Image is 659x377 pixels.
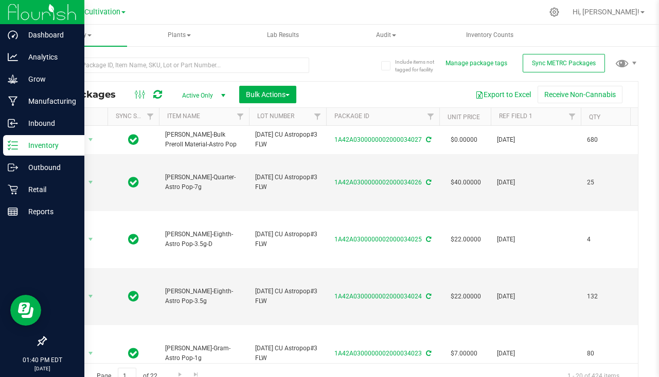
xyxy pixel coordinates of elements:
[255,173,320,192] span: [DATE] CU Astropop#3 FLW
[8,184,18,195] inline-svg: Retail
[167,112,200,120] a: Item Name
[142,108,159,125] a: Filter
[45,58,309,73] input: Search Package ID, Item Name, SKU, Lot or Part Number...
[446,289,486,304] span: $22.00000
[497,135,575,145] span: [DATE]
[128,25,230,46] a: Plants
[8,118,18,128] inline-svg: Inbound
[446,175,486,190] span: $40.00000
[573,8,639,16] span: Hi, [PERSON_NAME]!
[452,31,527,40] span: Inventory Counts
[424,179,431,186] span: Sync from Compliance System
[255,230,320,249] span: [DATE] CU Astropop#3 FLW
[587,135,626,145] span: 680
[255,130,320,149] span: [DATE] CU Astropop#3 FLW
[538,86,622,103] button: Receive Non-Cannabis
[18,51,80,63] p: Analytics
[334,350,422,357] a: 1A42A0300000002000034023
[334,293,422,300] a: 1A42A0300000002000034024
[424,136,431,143] span: Sync from Compliance System
[18,117,80,129] p: Inbound
[246,90,290,99] span: Bulk Actions
[84,133,97,147] span: select
[84,8,120,16] span: Cultivation
[84,232,97,247] span: select
[128,133,139,147] span: In Sync
[587,292,626,301] span: 132
[128,346,139,361] span: In Sync
[165,230,243,249] span: [PERSON_NAME]-Eighth-Astro Pop-3.5g-D
[446,59,507,68] button: Manage package tags
[253,31,313,40] span: Lab Results
[446,346,483,361] span: $7.00000
[84,289,97,304] span: select
[334,236,422,243] a: 1A42A0300000002000034025
[587,178,626,187] span: 25
[497,349,575,359] span: [DATE]
[231,25,334,46] a: Lab Results
[446,133,483,147] span: $0.00000
[165,287,243,306] span: [PERSON_NAME]-Eighth-Astro Pop-3.5g
[18,139,80,152] p: Inventory
[499,112,532,120] a: Ref Field 1
[128,175,139,190] span: In Sync
[523,54,605,72] button: Sync METRC Packages
[165,173,243,192] span: [PERSON_NAME]-Quarter-Astro Pop-7g
[18,205,80,218] p: Reports
[587,349,626,359] span: 80
[257,112,294,120] a: Lot Number
[116,112,155,120] a: Sync Status
[334,179,422,186] a: 1A42A0300000002000034026
[8,74,18,84] inline-svg: Grow
[587,235,626,244] span: 4
[10,295,41,326] iframe: Resource center
[424,350,431,357] span: Sync from Compliance System
[18,161,80,174] p: Outbound
[129,25,230,46] span: Plants
[84,175,97,190] span: select
[8,206,18,217] inline-svg: Reports
[18,29,80,41] p: Dashboard
[239,86,296,103] button: Bulk Actions
[532,60,596,67] span: Sync METRC Packages
[424,236,431,243] span: Sync from Compliance System
[422,108,439,125] a: Filter
[18,73,80,85] p: Grow
[446,232,486,247] span: $22.00000
[309,108,326,125] a: Filter
[589,114,600,121] a: Qty
[334,112,369,120] a: Package ID
[448,114,480,121] a: Unit Price
[8,52,18,62] inline-svg: Analytics
[128,232,139,247] span: In Sync
[165,344,243,363] span: [PERSON_NAME]-Gram-Astro Pop-1g
[255,287,320,306] span: [DATE] CU Astropop#3 FLW
[8,140,18,150] inline-svg: Inventory
[334,136,422,143] a: 1A42A0300000002000034027
[335,25,437,46] span: Audit
[255,344,320,363] span: [DATE] CU Astropop#3 FLW
[497,292,575,301] span: [DATE]
[335,25,437,46] a: Audit
[54,89,126,100] span: All Packages
[438,25,541,46] a: Inventory Counts
[548,7,561,17] div: Manage settings
[18,95,80,107] p: Manufacturing
[497,235,575,244] span: [DATE]
[232,108,249,125] a: Filter
[18,183,80,196] p: Retail
[84,346,97,361] span: select
[165,130,243,149] span: [PERSON_NAME]-Bulk Preroll Material-Astro Pop
[128,289,139,304] span: In Sync
[5,355,80,365] p: 01:40 PM EDT
[469,86,538,103] button: Export to Excel
[8,30,18,40] inline-svg: Dashboard
[5,365,80,372] p: [DATE]
[497,178,575,187] span: [DATE]
[564,108,581,125] a: Filter
[424,293,431,300] span: Sync from Compliance System
[8,96,18,106] inline-svg: Manufacturing
[395,58,447,73] span: Include items not tagged for facility
[8,162,18,173] inline-svg: Outbound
